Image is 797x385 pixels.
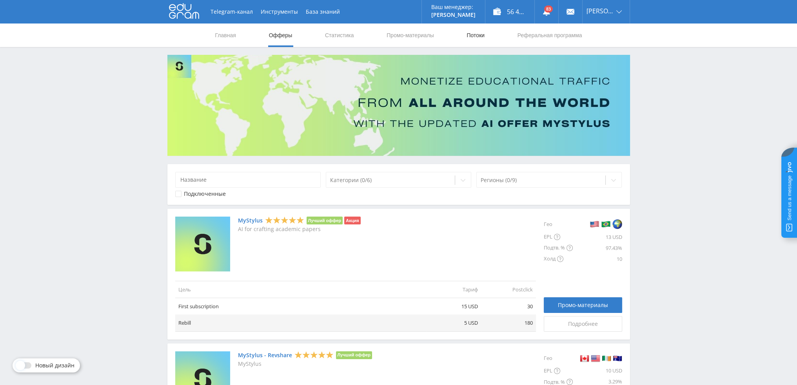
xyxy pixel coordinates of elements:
[167,55,630,156] img: Banner
[558,302,608,308] span: Промо-материалы
[336,351,372,359] li: Лучший оффер
[431,4,476,10] p: Ваш менеджер:
[238,217,263,224] a: MyStylus
[586,8,614,14] span: [PERSON_NAME]
[544,231,573,242] div: EPL
[544,253,573,264] div: Холд
[481,281,536,298] td: Postclick
[466,23,485,47] a: Потоки
[517,23,583,47] a: Реферальная программа
[426,281,481,298] td: Тариф
[573,231,622,242] div: 13 USD
[175,298,426,315] td: First subscription
[426,298,481,315] td: 15 USD
[426,315,481,331] td: 5 USD
[573,253,622,264] div: 10
[214,23,237,47] a: Главная
[568,321,598,327] span: Подробнее
[238,361,372,367] p: MyStylus
[344,217,360,224] li: Акция
[573,242,622,253] div: 97.43%
[35,362,74,369] span: Новый дизайн
[175,172,321,188] input: Название
[544,365,573,376] div: EPL
[268,23,293,47] a: Офферы
[238,226,361,232] p: AI for crafting academic papers
[294,351,334,359] div: 5 Stars
[544,297,622,313] a: Промо-материалы
[544,316,622,332] a: Подробнее
[431,12,476,18] p: [PERSON_NAME]
[307,217,343,224] li: Лучший оффер
[573,365,622,376] div: 10 USD
[184,191,226,197] div: Подключенные
[481,315,536,331] td: 180
[544,242,573,253] div: Подтв. %
[544,351,573,365] div: Гео
[265,216,304,224] div: 5 Stars
[324,23,355,47] a: Статистика
[175,217,230,271] img: MyStylus
[175,281,426,298] td: Цель
[386,23,434,47] a: Промо-материалы
[238,352,292,358] a: MyStylus - Revshare
[481,298,536,315] td: 30
[175,315,426,331] td: Rebill
[544,217,573,231] div: Гео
